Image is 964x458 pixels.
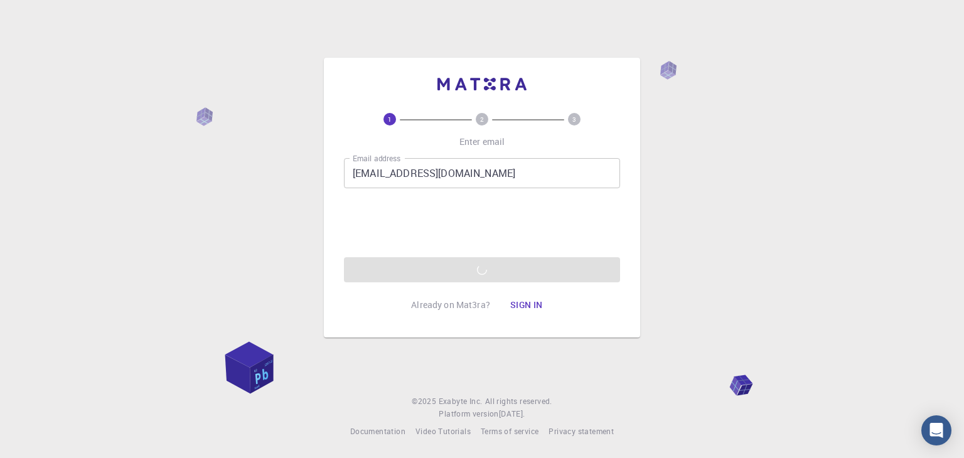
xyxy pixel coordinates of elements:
[350,426,405,436] span: Documentation
[480,115,484,124] text: 2
[439,408,498,420] span: Platform version
[921,415,951,445] div: Open Intercom Messenger
[459,136,505,148] p: Enter email
[481,426,538,436] span: Terms of service
[412,395,438,408] span: © 2025
[411,299,490,311] p: Already on Mat3ra?
[499,408,525,418] span: [DATE] .
[415,426,471,436] span: Video Tutorials
[439,396,483,406] span: Exabyte Inc.
[549,425,614,438] a: Privacy statement
[481,425,538,438] a: Terms of service
[572,115,576,124] text: 3
[549,426,614,436] span: Privacy statement
[415,425,471,438] a: Video Tutorials
[350,425,405,438] a: Documentation
[485,395,552,408] span: All rights reserved.
[387,198,577,247] iframe: reCAPTCHA
[388,115,392,124] text: 1
[439,395,483,408] a: Exabyte Inc.
[499,408,525,420] a: [DATE].
[353,153,400,164] label: Email address
[500,292,553,317] button: Sign in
